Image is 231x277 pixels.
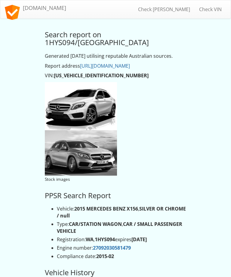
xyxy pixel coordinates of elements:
a: Check [PERSON_NAME] [134,2,195,17]
li: Compliance date: [57,253,186,260]
li: Registration: , expires [57,236,186,243]
strong: SILVER OR CHROME / null [57,205,186,219]
img: logo.svg [5,5,20,20]
strong: 1HYS094 [95,236,115,243]
h3: PPSR Search Report [45,192,186,199]
strong: 2015-02 [96,253,114,260]
a: [URL][DOMAIN_NAME] [80,63,130,69]
h3: Search report on 1HYS094/[GEOGRAPHIC_DATA] [45,31,186,47]
li: Engine number: [57,245,186,251]
li: Vehicle: , [57,205,186,219]
strong: [DATE] [131,236,147,243]
p: VIN: [45,72,186,79]
a: [DOMAIN_NAME] [0,0,71,15]
p: Report address [45,63,186,69]
strong: 2015 MERCEDES BENZ X156 [74,205,138,212]
strong: CAR/STATION WAGON [69,221,122,227]
li: Type: , [57,221,186,235]
h3: Vehicle History [45,269,186,276]
small: Stock images [45,176,70,182]
a: 27092030581479 [93,245,131,251]
strong: CAR / SMALL PASSENGER VEHICLE [57,221,182,234]
strong: [US_VEHICLE_IDENTIFICATION_NUMBER] [54,72,149,79]
p: Generated [DATE] utilising reputable Australian sources. [45,53,186,60]
a: Check VIN [195,2,226,17]
strong: WA [86,236,94,243]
